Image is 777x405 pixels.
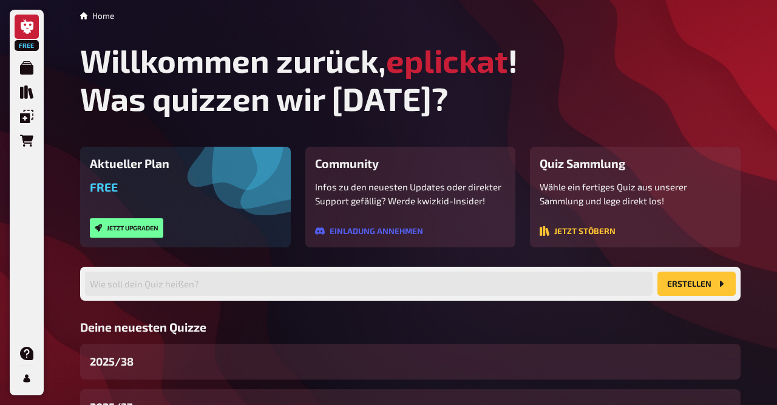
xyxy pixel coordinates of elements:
[85,272,653,296] input: Wie soll dein Quiz heißen?
[315,156,506,170] h3: Community
[92,10,114,22] li: Home
[90,218,163,238] button: Jetzt upgraden
[386,41,508,79] span: eplickat
[315,180,506,207] p: Infos zu den neuesten Updates oder direkter Support gefällig? Werde kwizkid-Insider!
[90,353,134,370] span: 2025/38
[80,41,741,118] h1: Willkommen zurück, ! Was quizzen wir [DATE]?
[90,180,118,194] span: Free
[540,226,616,236] button: Jetzt stöbern
[540,227,616,238] a: Jetzt stöbern
[657,272,736,296] button: Erstellen
[540,156,731,170] h3: Quiz Sammlung
[315,226,423,236] button: Einladung annehmen
[540,180,731,207] p: Wähle ein fertiges Quiz aus unserer Sammlung und lege direkt los!
[80,320,741,334] h3: Deine neuesten Quizze
[315,227,423,238] a: Einladung annehmen
[90,156,281,170] h3: Aktueller Plan
[80,344,741,380] a: 2025/38
[16,42,38,49] span: Free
